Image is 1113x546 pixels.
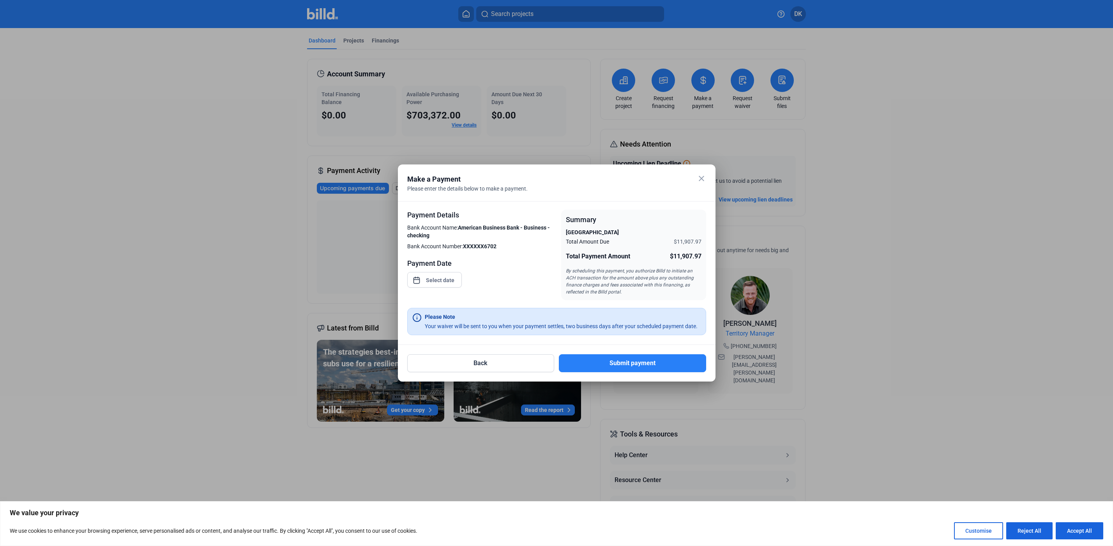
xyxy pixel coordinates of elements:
span: Total Amount Due [566,238,609,246]
div: Bank Account Number: [407,242,496,250]
button: Customise [954,522,1003,539]
button: Submit payment [559,354,706,372]
div: Please Note [425,313,455,321]
mat-icon: close [697,174,706,183]
span: XXXXXX6702 [463,243,496,249]
div: Your waiver will be sent to you when your payment settles, two business days after your scheduled... [425,322,698,330]
span: Total Payment Amount [566,252,630,261]
button: Reject All [1006,522,1053,539]
p: We use cookies to enhance your browsing experience, serve personalised ads or content, and analys... [10,526,417,535]
span: $11,907.97 [670,252,701,261]
p: We value your privacy [10,508,1103,518]
div: Summary [566,214,596,225]
span: $11,907.97 [674,238,701,246]
div: Please enter the details below to make a payment. [407,185,706,193]
div: Payment Details [407,210,459,221]
input: Select date [424,276,457,285]
div: Payment Date [407,258,452,269]
span: American Business Bank - Business - checking [407,224,550,239]
div: Bank Account Name: [407,224,552,239]
div: Make a Payment [407,174,687,185]
div: By scheduling this payment, you authorize Billd to initiate an ACH transaction for the amount abo... [566,267,701,295]
button: Accept All [1056,522,1103,539]
button: Open calendar [413,272,420,280]
button: Back [407,354,555,372]
div: [GEOGRAPHIC_DATA] [566,228,619,236]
